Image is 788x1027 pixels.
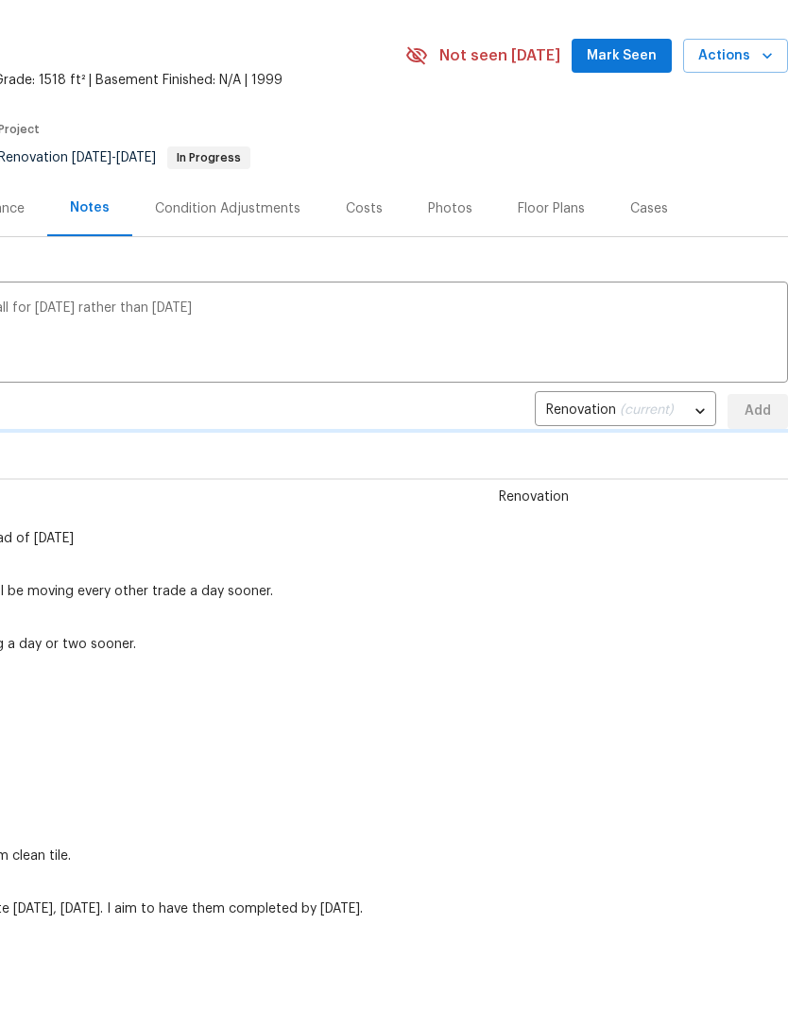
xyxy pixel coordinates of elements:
div: Condition Adjustments [155,199,300,218]
span: Renovation [488,488,580,506]
span: In Progress [169,152,248,163]
div: Costs [346,199,383,218]
div: Photos [428,199,472,218]
span: [DATE] [116,151,156,164]
span: Not seen [DATE] [439,46,560,65]
span: [DATE] [72,151,111,164]
div: Notes [70,198,110,217]
span: Actions [698,44,773,68]
span: Mark Seen [587,44,657,68]
span: (current) [620,403,674,417]
div: Floor Plans [518,199,585,218]
span: - [72,151,156,164]
button: Mark Seen [572,39,672,74]
button: Actions [683,39,788,74]
div: Cases [630,199,668,218]
div: Renovation (current) [535,388,716,435]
